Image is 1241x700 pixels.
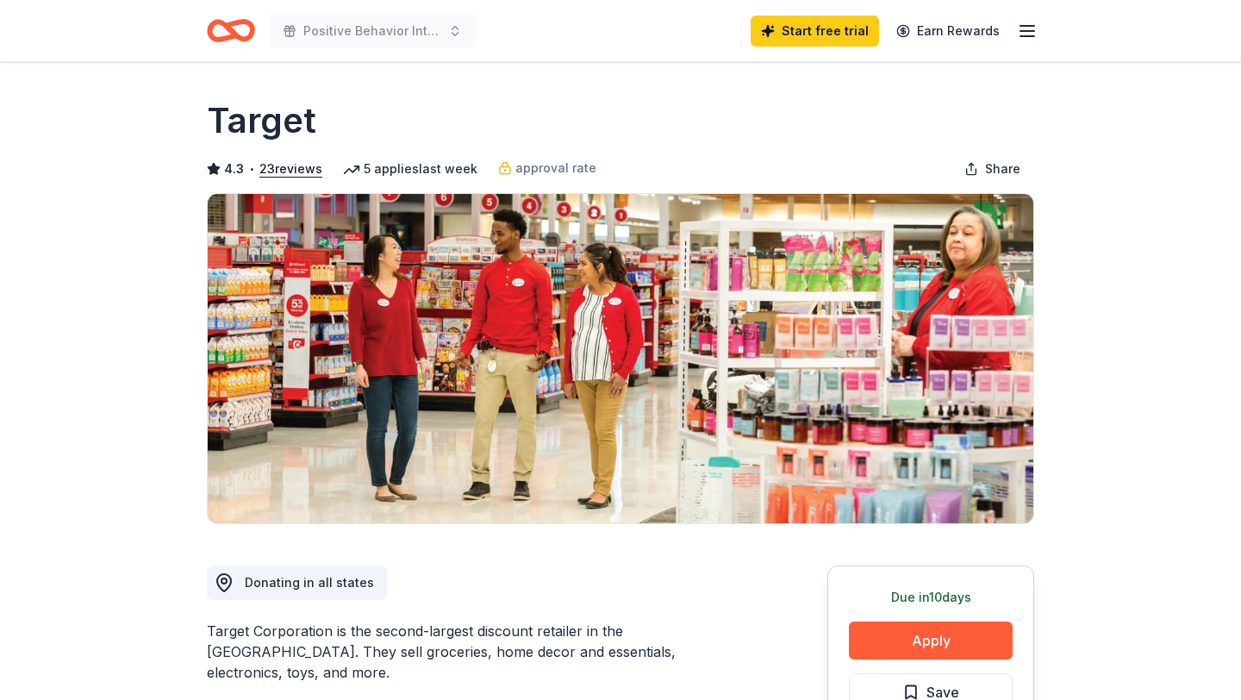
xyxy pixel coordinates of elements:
[303,21,441,41] span: Positive Behavior Interventions System
[245,575,374,590] span: Donating in all states
[985,159,1020,179] span: Share
[951,152,1034,186] button: Share
[207,621,745,683] div: Target Corporation is the second-largest discount retailer in the [GEOGRAPHIC_DATA]. They sell gr...
[886,16,1010,47] a: Earn Rewards
[849,587,1013,608] div: Due in 10 days
[751,16,879,47] a: Start free trial
[224,159,244,179] span: 4.3
[515,158,596,178] span: approval rate
[269,14,476,48] button: Positive Behavior Interventions System
[208,194,1033,523] img: Image for Target
[207,97,316,145] h1: Target
[343,159,477,179] div: 5 applies last week
[249,162,255,176] span: •
[259,159,322,179] button: 23reviews
[498,158,596,178] a: approval rate
[207,10,255,51] a: Home
[849,622,1013,659] button: Apply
